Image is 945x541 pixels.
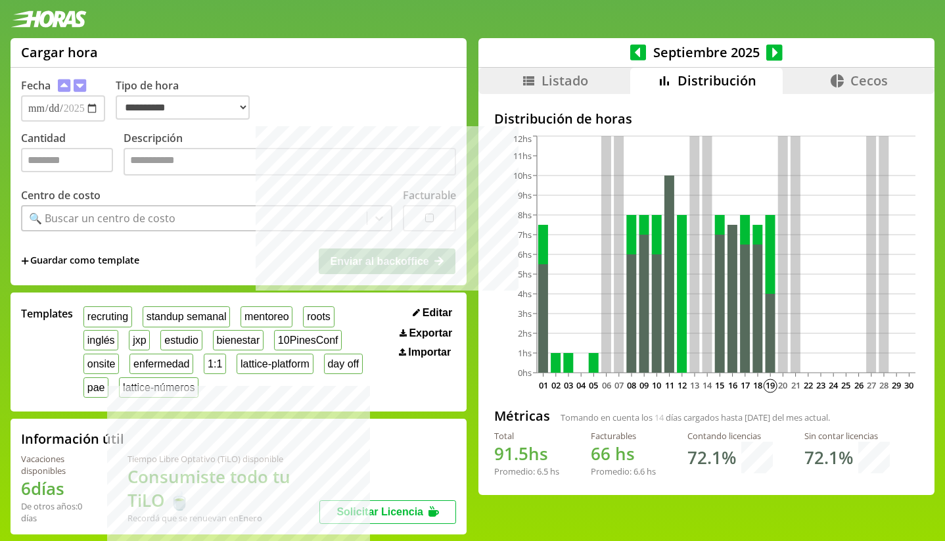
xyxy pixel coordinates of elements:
img: logotipo [11,11,87,28]
div: Total [494,430,559,442]
tspan: 2hs [518,327,532,339]
span: Cecos [850,72,888,89]
span: 6.5 [537,465,548,477]
button: lattice-platform [237,354,313,374]
button: 10PinesConf [274,330,342,350]
text: 05 [589,379,598,391]
button: enfermedad [129,354,193,374]
button: Editar [409,306,456,319]
h1: 6 días [21,477,96,500]
text: 18 [753,379,762,391]
tspan: 3hs [518,308,532,319]
span: Tomando en cuenta los días cargados hasta [DATE] del mes actual. [561,412,830,423]
input: Cantidad [21,148,113,172]
div: Sin contar licencias [804,430,890,442]
div: Recordá que se renuevan en [127,512,319,524]
span: + [21,254,29,268]
text: 22 [804,379,813,391]
div: Promedio: hs [591,465,656,477]
text: 09 [639,379,649,391]
button: roots [303,306,334,327]
label: Cantidad [21,131,124,179]
text: 29 [892,379,901,391]
tspan: 10hs [513,170,532,181]
span: Solicitar Licencia [336,506,423,517]
tspan: 9hs [518,189,532,201]
h1: hs [591,442,656,465]
tspan: 5hs [518,268,532,280]
div: Tiempo Libre Optativo (TiLO) disponible [127,453,319,465]
button: estudio [160,330,202,350]
button: bienestar [213,330,264,350]
text: 19 [766,379,775,391]
button: Exportar [396,327,456,340]
span: 91.5 [494,442,528,465]
span: Exportar [409,327,452,339]
button: mentoreo [241,306,292,327]
h1: Consumiste todo tu TiLO 🍵 [127,465,319,512]
tspan: 0hs [518,367,532,379]
div: Facturables [591,430,656,442]
span: 14 [655,412,664,423]
button: standup semanal [143,306,230,327]
span: Distribución [678,72,756,89]
div: De otros años: 0 días [21,500,96,524]
h2: Métricas [494,407,550,425]
div: Vacaciones disponibles [21,453,96,477]
text: 01 [538,379,547,391]
text: 28 [879,379,888,391]
text: 10 [652,379,661,391]
span: Templates [21,306,73,321]
h2: Información útil [21,430,124,448]
tspan: 4hs [518,288,532,300]
select: Tipo de hora [116,95,250,120]
b: Enero [239,512,262,524]
text: 03 [564,379,573,391]
text: 17 [741,379,750,391]
tspan: 1hs [518,347,532,359]
span: Listado [542,72,588,89]
text: 26 [854,379,863,391]
h1: hs [494,442,559,465]
label: Fecha [21,78,51,93]
text: 30 [904,379,913,391]
label: Descripción [124,131,456,179]
text: 12 [678,379,687,391]
text: 15 [715,379,724,391]
tspan: 6hs [518,248,532,260]
text: 23 [816,379,825,391]
button: jxp [129,330,150,350]
text: 25 [841,379,850,391]
button: day off [324,354,363,374]
h1: Cargar hora [21,43,98,61]
tspan: 8hs [518,209,532,221]
text: 20 [778,379,787,391]
textarea: Descripción [124,148,456,176]
button: pae [83,377,108,398]
button: onsite [83,354,119,374]
h1: 72.1 % [804,446,853,469]
text: 06 [601,379,611,391]
text: 07 [614,379,624,391]
button: 1:1 [204,354,226,374]
button: lattice-números [119,377,198,398]
h2: Distribución de horas [494,110,919,128]
button: inglés [83,330,118,350]
tspan: 11hs [513,150,532,162]
text: 11 [664,379,674,391]
span: Editar [423,307,452,319]
text: 02 [551,379,561,391]
tspan: 7hs [518,229,532,241]
span: 66 [591,442,611,465]
button: Solicitar Licencia [319,500,456,524]
div: Contando licencias [687,430,773,442]
text: 04 [576,379,586,391]
span: +Guardar como template [21,254,139,268]
text: 16 [727,379,737,391]
div: Promedio: hs [494,465,559,477]
h1: 72.1 % [687,446,736,469]
tspan: 12hs [513,133,532,145]
span: Importar [408,346,451,358]
text: 08 [627,379,636,391]
div: 🔍 Buscar un centro de costo [29,211,175,225]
